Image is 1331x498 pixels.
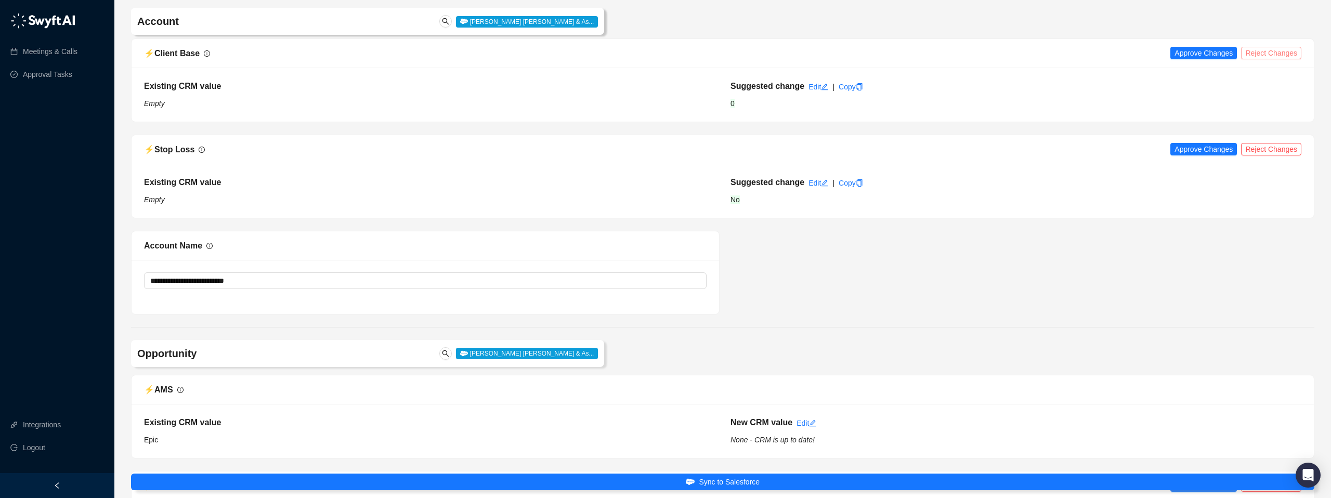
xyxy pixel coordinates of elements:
[1245,47,1297,59] span: Reject Changes
[1241,47,1301,59] button: Reject Changes
[23,41,77,62] a: Meetings & Calls
[456,16,598,28] span: [PERSON_NAME] [PERSON_NAME] & As...
[730,416,792,429] h5: New CRM value
[199,147,205,153] span: info-circle
[23,64,72,85] a: Approval Tasks
[442,18,449,25] span: search
[821,83,828,90] span: edit
[1170,47,1237,59] button: Approve Changes
[131,474,1314,490] button: Sync to Salesforce
[1170,143,1237,155] button: Approve Changes
[809,420,816,427] span: edit
[1245,143,1297,155] span: Reject Changes
[144,49,200,58] span: ⚡️ Client Base
[144,99,165,108] i: Empty
[839,179,863,187] a: Copy
[856,83,863,90] span: copy
[23,437,45,458] span: Logout
[442,350,449,357] span: search
[137,14,403,29] h4: Account
[730,176,804,189] h5: Suggested change
[54,482,61,489] span: left
[839,83,863,91] a: Copy
[204,50,210,57] span: info-circle
[144,436,158,444] span: Epic
[23,414,61,435] a: Integrations
[144,416,715,429] h5: Existing CRM value
[808,83,828,91] a: Edit
[177,387,184,393] span: info-circle
[730,436,815,444] i: None - CRM is up to date!
[144,176,715,189] h5: Existing CRM value
[144,272,707,289] textarea: Account Name
[832,177,834,189] div: |
[1175,143,1233,155] span: Approve Changes
[730,195,740,204] span: No
[730,80,804,93] h5: Suggested change
[144,385,173,394] span: ⚡️ AMS
[832,81,834,93] div: |
[137,346,403,361] h4: Opportunity
[1296,463,1321,488] div: Open Intercom Messenger
[1175,47,1233,59] span: Approve Changes
[730,99,735,108] span: 0
[856,179,863,187] span: copy
[144,195,165,204] i: Empty
[699,476,760,488] span: Sync to Salesforce
[1241,143,1301,155] button: Reject Changes
[797,419,816,427] a: Edit
[456,349,598,357] a: [PERSON_NAME] [PERSON_NAME] & As...
[144,80,715,93] h5: Existing CRM value
[808,179,828,187] a: Edit
[821,179,828,187] span: edit
[10,13,75,29] img: logo-05li4sbe.png
[144,145,194,154] span: ⚡️ Stop Loss
[10,444,18,451] span: logout
[206,243,213,249] span: info-circle
[456,17,598,25] a: [PERSON_NAME] [PERSON_NAME] & As...
[144,239,202,252] div: Account Name
[456,348,598,359] span: [PERSON_NAME] [PERSON_NAME] & As...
